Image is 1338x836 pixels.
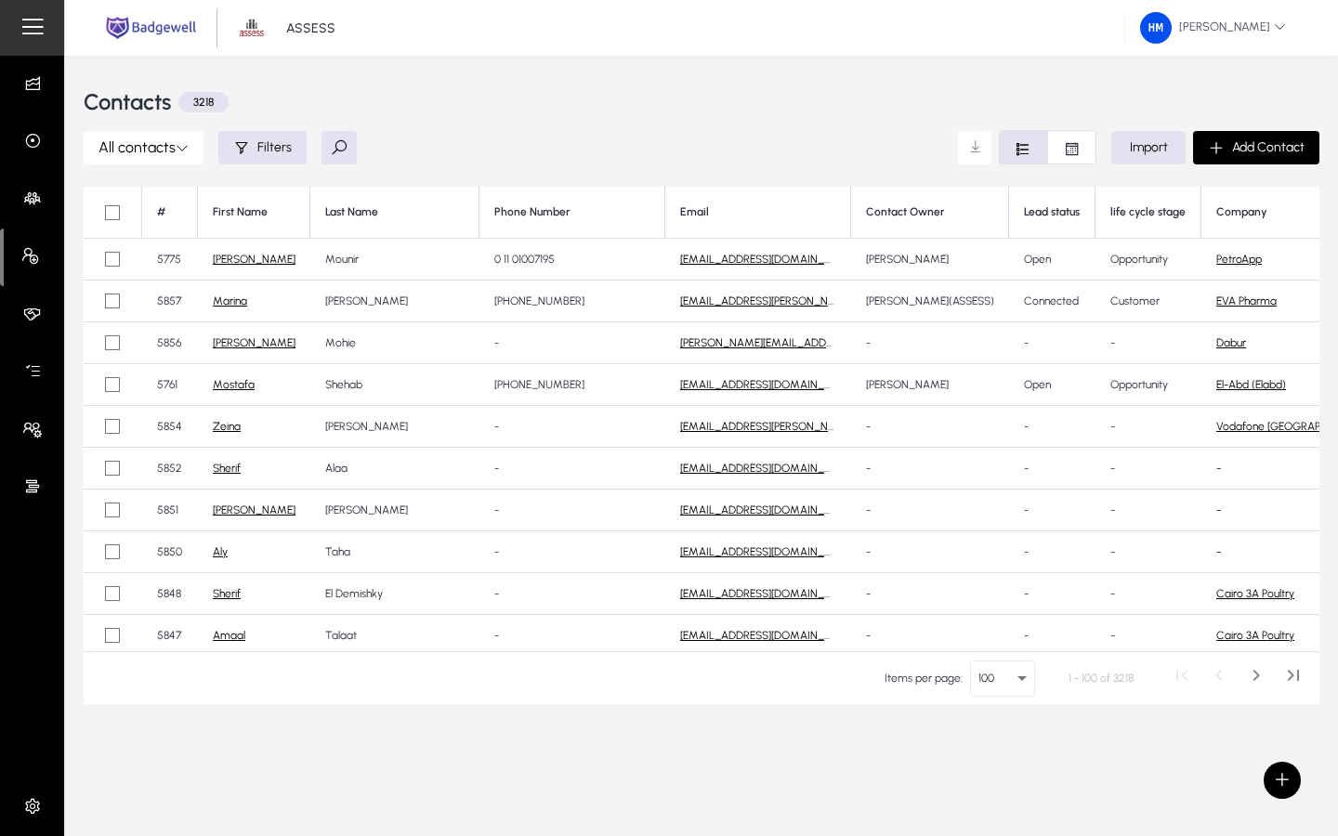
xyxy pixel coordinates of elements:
[1095,490,1201,531] td: -
[1095,448,1201,490] td: -
[680,545,858,558] a: [EMAIL_ADDRESS][DOMAIN_NAME]
[157,205,182,219] div: #
[1216,629,1294,642] a: Cairo 3A Poultry
[102,15,200,41] img: main.png
[84,651,1319,704] mat-paginator: Select page
[1125,11,1301,45] button: [PERSON_NAME]
[1009,531,1095,573] td: -
[851,187,1009,239] th: Contact Owner
[1140,12,1286,44] span: [PERSON_NAME]
[494,205,649,219] div: Phone Number
[142,448,198,490] td: 5852
[1009,364,1095,406] td: Open
[234,10,269,46] img: 1.png
[213,587,241,600] a: Sherif
[1095,573,1201,615] td: -
[213,629,245,642] a: Amaal
[142,281,198,322] td: 5857
[286,20,335,36] p: ASSESS
[851,448,1009,490] td: -
[157,205,165,219] div: #
[178,92,229,112] p: 3218
[310,364,479,406] td: Shehab
[213,462,241,475] a: Sherif
[213,253,295,266] a: [PERSON_NAME]
[851,490,1009,531] td: -
[1216,503,1221,516] a: -
[213,503,295,516] a: [PERSON_NAME]
[325,205,464,219] div: Last Name
[213,205,268,219] div: First Name
[885,669,963,687] div: Items per page:
[142,573,198,615] td: 5848
[1216,462,1221,475] a: -
[851,531,1009,573] td: -
[494,205,571,219] div: Phone Number
[851,573,1009,615] td: -
[1095,187,1201,239] th: life cycle stage
[1193,131,1319,164] button: Add Contact
[680,253,858,266] a: [EMAIL_ADDRESS][DOMAIN_NAME]
[1216,587,1294,600] a: Cairo 3A Poultry
[310,239,479,281] td: Mounir
[142,615,198,657] td: 5847
[84,131,203,164] button: All contacts
[213,378,255,391] a: Mostafa
[142,406,198,448] td: 5854
[851,322,1009,364] td: -
[479,322,665,364] td: -
[479,490,665,531] td: -
[1009,187,1095,239] th: Lead status
[851,615,1009,657] td: -
[680,294,940,307] a: [EMAIL_ADDRESS][PERSON_NAME][DOMAIN_NAME]
[680,462,858,475] a: [EMAIL_ADDRESS][DOMAIN_NAME]
[479,615,665,657] td: -
[1095,239,1201,281] td: Opportunity
[680,587,858,600] a: [EMAIL_ADDRESS][DOMAIN_NAME]
[1009,573,1095,615] td: -
[1095,281,1201,322] td: Customer
[851,281,1009,322] td: [PERSON_NAME](ASSESS)
[142,490,198,531] td: 5851
[218,131,307,164] button: Filters
[1009,239,1095,281] td: Open
[1009,448,1095,490] td: -
[1238,660,1275,697] button: Next page
[680,629,858,642] a: [EMAIL_ADDRESS][DOMAIN_NAME]
[1009,615,1095,657] td: -
[142,364,198,406] td: 5761
[1009,490,1095,531] td: -
[310,490,479,531] td: [PERSON_NAME]
[310,531,479,573] td: Taha
[851,239,1009,281] td: [PERSON_NAME]
[680,503,858,516] a: [EMAIL_ADDRESS][DOMAIN_NAME]
[1216,545,1221,558] a: -
[999,130,1096,164] mat-button-toggle-group: Font Style
[310,322,479,364] td: Mohie
[213,294,247,307] a: Marina
[851,406,1009,448] td: -
[978,672,994,685] span: 100
[310,406,479,448] td: [PERSON_NAME]
[142,322,198,364] td: 5856
[1232,139,1305,155] span: Add Contact
[325,205,378,219] div: Last Name
[310,573,479,615] td: El Demishky
[310,615,479,657] td: Talaat
[213,545,228,558] a: Aly
[213,420,241,433] a: Zeina
[1095,615,1201,657] td: -
[479,573,665,615] td: -
[1216,253,1262,266] a: PetroApp
[1275,660,1312,697] button: Last page
[479,531,665,573] td: -
[142,239,198,281] td: 5775
[1009,406,1095,448] td: -
[851,364,1009,406] td: [PERSON_NAME]
[1216,336,1246,349] a: Dabur
[1095,322,1201,364] td: -
[310,281,479,322] td: [PERSON_NAME]
[1095,364,1201,406] td: Opportunity
[213,336,295,349] a: [PERSON_NAME]
[142,531,198,573] td: 5850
